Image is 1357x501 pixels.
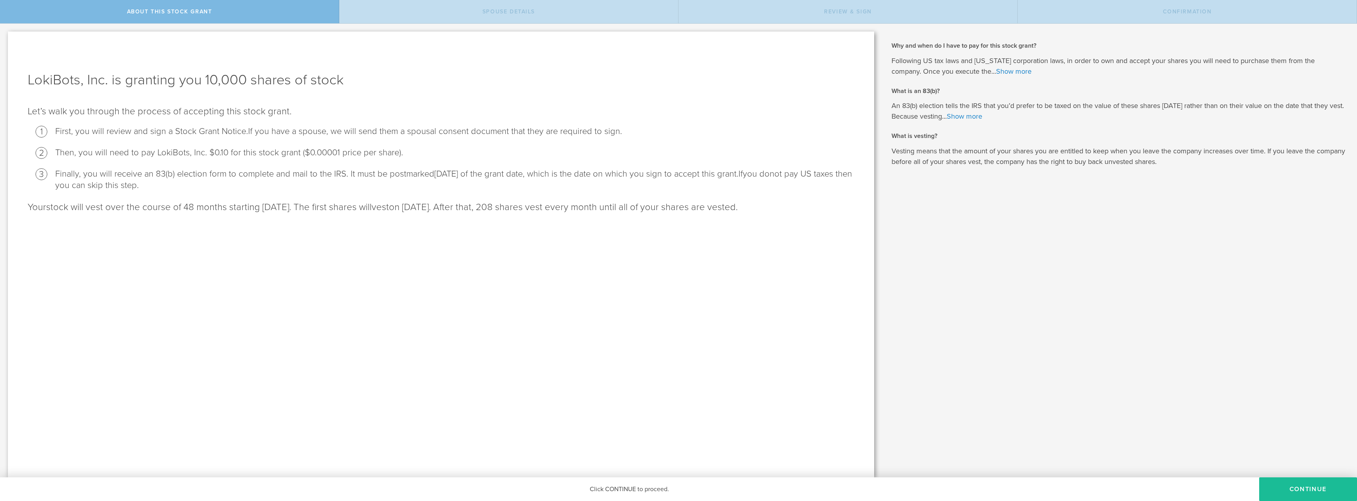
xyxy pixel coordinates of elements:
span: Confirmation [1163,8,1212,15]
p: Following US tax laws and [US_STATE] corporation laws, in order to own and accept your shares you... [892,56,1345,77]
span: vest [372,201,389,213]
span: you do [743,169,770,179]
span: If you have a spouse, we will send them a spousal consent document that they are required to sign. [248,126,622,136]
p: An 83(b) election tells the IRS that you’d prefer to be taxed on the value of these shares [DATE]... [892,101,1345,122]
a: Show more [996,67,1032,76]
h1: LokiBots, Inc. is granting you 10,000 shares of stock [28,71,854,89]
span: Review & Sign [824,8,872,15]
span: About this stock grant [127,8,212,15]
span: Your [28,201,46,213]
button: CONTINUE [1259,477,1357,501]
a: Show more [947,112,982,121]
span: [DATE] of the grant date, which is the date on which you sign to accept this grant. [434,169,738,179]
p: Vesting means that the amount of your shares you are entitled to keep when you leave the company ... [892,146,1345,167]
span: Spouse Details [482,8,535,15]
h2: What is vesting? [892,132,1345,140]
h2: Why and when do I have to pay for this stock grant? [892,41,1345,50]
li: First, you will review and sign a Stock Grant Notice. [55,126,854,137]
p: Let’s walk you through the process of accepting this stock grant . [28,105,854,118]
li: Then, you will need to pay LokiBots, Inc. $0.10 for this stock grant ($0.00001 price per share). [55,147,854,158]
h2: What is an 83(b)? [892,87,1345,95]
p: stock will vest over the course of 48 months starting [DATE]. The first shares will on [DATE]. Af... [28,201,854,214]
li: Finally, you will receive an 83(b) election form to complete and mail to the IRS . It must be pos... [55,168,854,191]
